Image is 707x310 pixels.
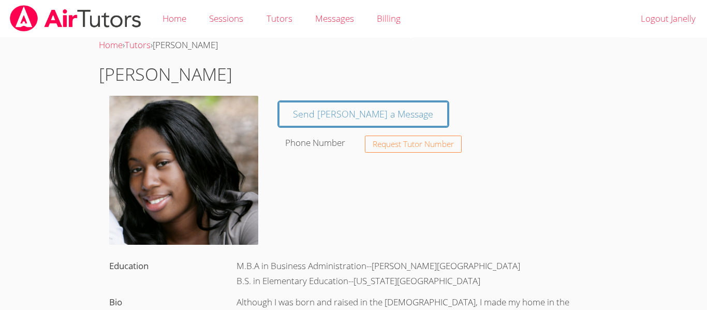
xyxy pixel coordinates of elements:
[365,136,462,153] button: Request Tutor Number
[109,96,258,245] img: avatar.png
[153,39,218,51] span: [PERSON_NAME]
[125,39,151,51] a: Tutors
[315,12,354,24] span: Messages
[99,61,608,87] h1: [PERSON_NAME]
[109,296,122,308] label: Bio
[226,256,608,292] div: M.B.A in Business Administration--[PERSON_NAME][GEOGRAPHIC_DATA] B.S. in Elementary Education--[U...
[109,260,149,272] label: Education
[279,102,448,126] a: Send [PERSON_NAME] a Message
[373,140,454,148] span: Request Tutor Number
[99,38,608,53] div: › ›
[99,39,123,51] a: Home
[285,137,345,149] label: Phone Number
[9,5,142,32] img: airtutors_banner-c4298cdbf04f3fff15de1276eac7730deb9818008684d7c2e4769d2f7ddbe033.png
